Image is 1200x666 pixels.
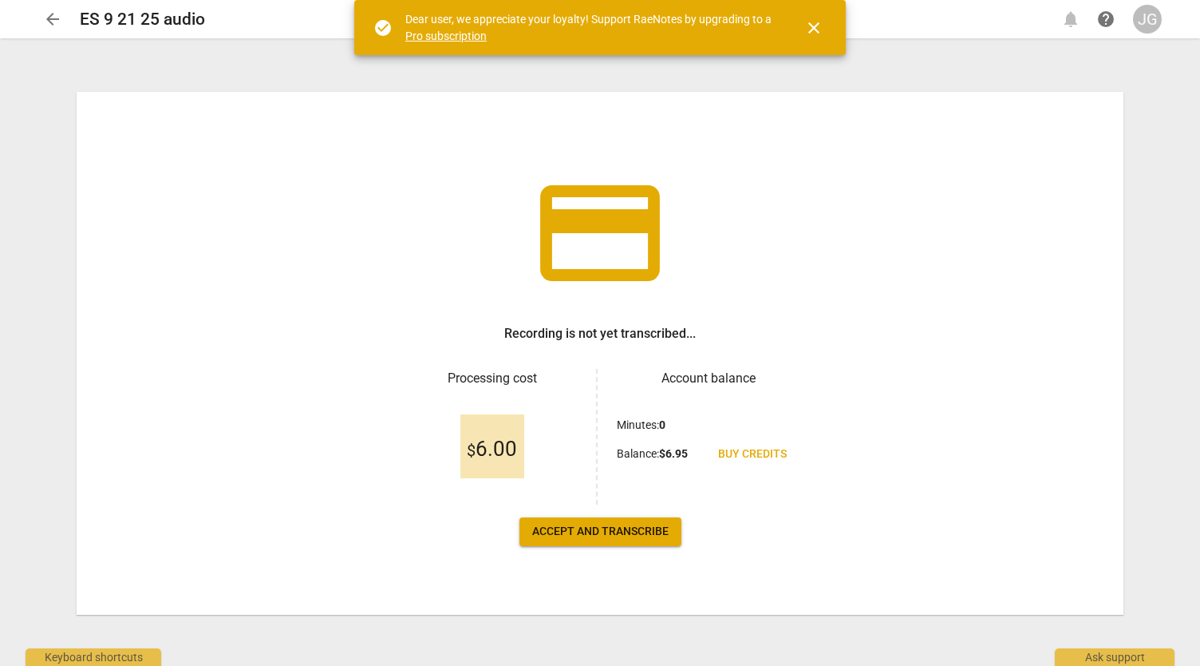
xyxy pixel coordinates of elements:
[467,438,517,462] span: 6.00
[467,441,476,460] span: $
[617,417,665,434] p: Minutes :
[405,11,776,44] div: Dear user, we appreciate your loyalty! Support RaeNotes by upgrading to a
[401,369,583,388] h3: Processing cost
[1133,5,1162,34] button: JG
[795,9,833,47] button: Close
[1091,5,1120,34] a: Help
[528,161,672,305] span: credit_card
[718,446,787,462] span: Buy credits
[504,324,696,343] h3: Recording is not yet transcribed...
[532,524,669,540] span: Accept and transcribe
[373,18,393,38] span: check_circle
[659,447,688,460] b: $ 6.95
[519,517,681,546] button: Accept and transcribe
[804,18,823,38] span: close
[405,30,487,42] a: Pro subscription
[43,10,62,29] span: arrow_back
[80,10,205,30] h2: ES 9 21 25 audio
[705,440,799,469] a: Buy credits
[617,369,799,388] h3: Account balance
[659,418,665,431] b: 0
[617,446,688,462] p: Balance :
[1096,10,1115,29] span: help
[26,648,161,666] div: Keyboard shortcuts
[1055,648,1174,666] div: Ask support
